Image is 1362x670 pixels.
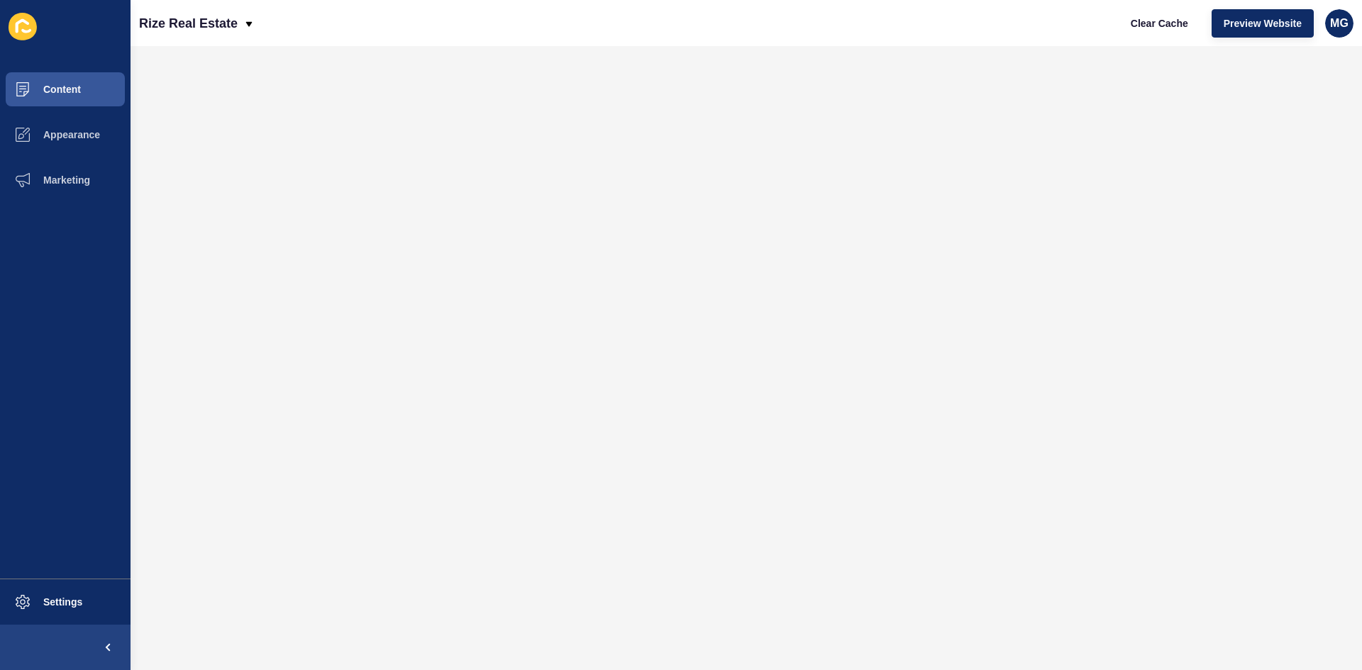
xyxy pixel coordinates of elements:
p: Rize Real Estate [139,6,238,41]
span: Clear Cache [1131,16,1188,30]
button: Preview Website [1212,9,1314,38]
button: Clear Cache [1119,9,1200,38]
span: MG [1330,16,1349,30]
span: Preview Website [1224,16,1302,30]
